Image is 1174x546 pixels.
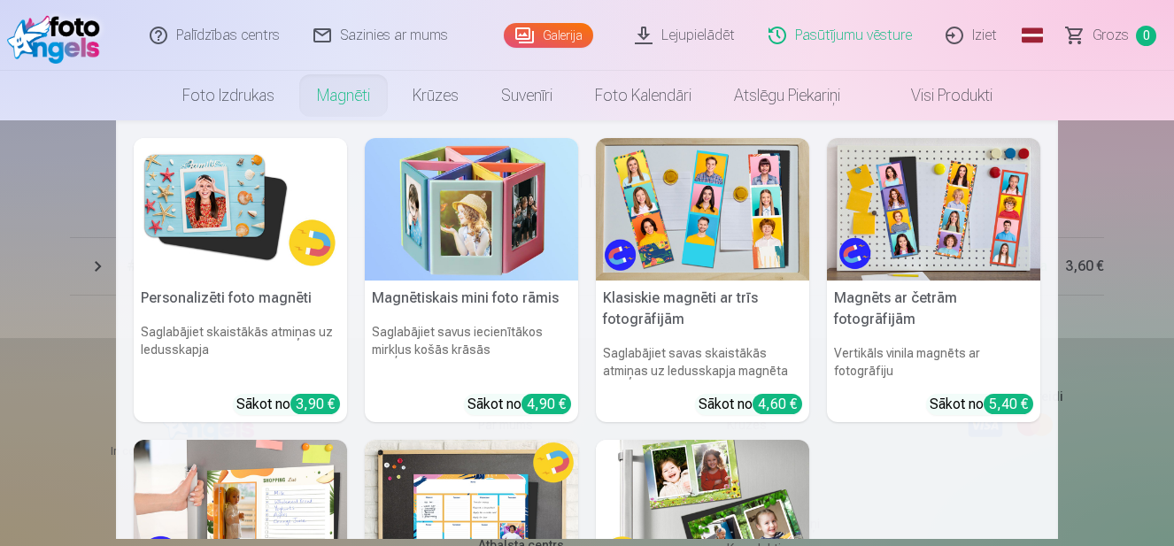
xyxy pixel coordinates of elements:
[134,138,347,281] img: Personalizēti foto magnēti
[365,138,578,422] a: Magnētiskais mini foto rāmisMagnētiskais mini foto rāmisSaglabājiet savus iecienītākos mirkļus ko...
[827,138,1040,422] a: Magnēts ar četrām fotogrāfijāmMagnēts ar četrām fotogrāfijāmVertikāls vinila magnēts ar fotogrāfi...
[236,394,340,415] div: Sākot no
[930,394,1033,415] div: Sākot no
[713,71,861,120] a: Atslēgu piekariņi
[134,281,347,316] h5: Personalizēti foto magnēti
[161,71,296,120] a: Foto izdrukas
[596,138,809,422] a: Klasiskie magnēti ar trīs fotogrāfijāmKlasiskie magnēti ar trīs fotogrāfijāmSaglabājiet savas ska...
[827,281,1040,337] h5: Magnēts ar četrām fotogrāfijām
[480,71,574,120] a: Suvenīri
[1093,25,1129,46] span: Grozs
[365,138,578,281] img: Magnētiskais mini foto rāmis
[596,337,809,387] h6: Saglabājiet savas skaistākās atmiņas uz ledusskapja magnēta
[504,23,593,48] a: Galerija
[296,71,391,120] a: Magnēti
[753,394,802,414] div: 4,60 €
[7,7,109,64] img: /fa1
[134,138,347,422] a: Personalizēti foto magnētiPersonalizēti foto magnētiSaglabājiet skaistākās atmiņas uz ledusskapja...
[861,71,1014,120] a: Visi produkti
[827,337,1040,387] h6: Vertikāls vinila magnēts ar fotogrāfiju
[521,394,571,414] div: 4,90 €
[596,138,809,281] img: Klasiskie magnēti ar trīs fotogrāfijām
[596,281,809,337] h5: Klasiskie magnēti ar trīs fotogrāfijām
[134,316,347,387] h6: Saglabājiet skaistākās atmiņas uz ledusskapja
[290,394,340,414] div: 3,90 €
[699,394,802,415] div: Sākot no
[1136,26,1156,46] span: 0
[827,138,1040,281] img: Magnēts ar četrām fotogrāfijām
[365,281,578,316] h5: Magnētiskais mini foto rāmis
[574,71,713,120] a: Foto kalendāri
[391,71,480,120] a: Krūzes
[467,394,571,415] div: Sākot no
[365,316,578,387] h6: Saglabājiet savus iecienītākos mirkļus košās krāsās
[984,394,1033,414] div: 5,40 €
